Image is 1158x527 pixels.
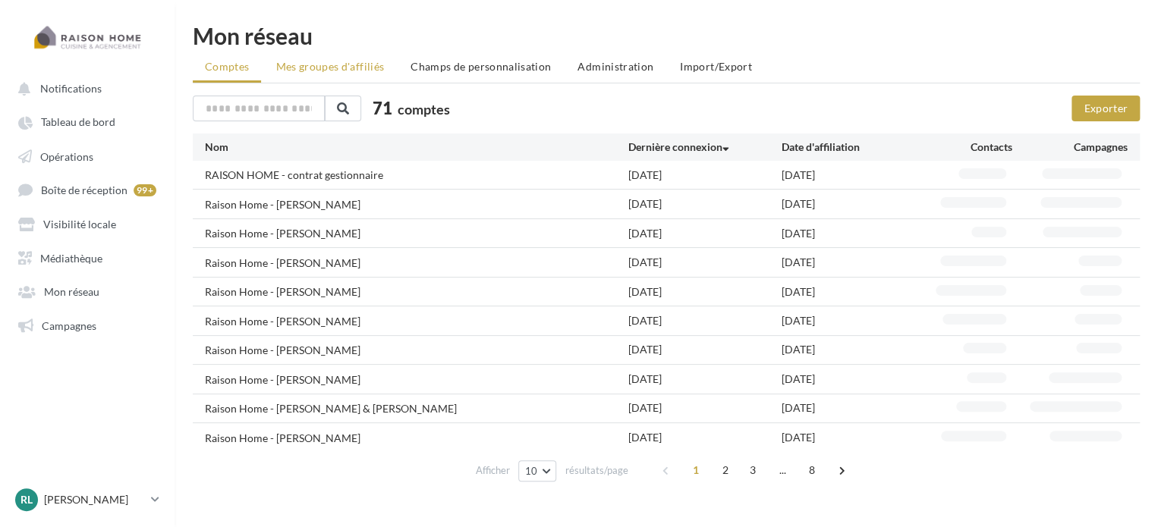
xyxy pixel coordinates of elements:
div: Raison Home - [PERSON_NAME] & [PERSON_NAME] [205,401,457,416]
div: [DATE] [782,284,936,300]
span: Visibilité locale [43,218,116,231]
a: RL [PERSON_NAME] [12,485,162,514]
div: [DATE] [782,342,936,357]
div: [DATE] [628,168,782,183]
div: Dernière connexion [628,140,782,155]
span: Boîte de réception [41,184,127,196]
a: Boîte de réception 99+ [9,175,165,203]
span: Campagnes [42,318,96,331]
div: Raison Home - [PERSON_NAME] [205,256,360,271]
div: [DATE] [628,226,782,241]
div: [DATE] [782,196,936,212]
div: [DATE] [628,372,782,387]
span: Opérations [40,149,93,162]
div: Raison Home - [PERSON_NAME] [205,372,360,387]
span: Import/Export [680,60,752,73]
span: Mes groupes d'affiliés [275,60,384,73]
span: ... [770,458,795,482]
div: [DATE] [782,255,936,270]
span: Champs de personnalisation [411,60,551,73]
button: Notifications [9,74,159,102]
div: [DATE] [628,400,782,416]
div: Raison Home - [PERSON_NAME] [205,197,360,212]
div: [DATE] [782,168,936,183]
div: Campagnes [1012,140,1128,155]
div: [DATE] [628,255,782,270]
span: Mon réseau [44,285,99,298]
div: [DATE] [782,226,936,241]
div: [DATE] [628,313,782,328]
div: Raison Home - [PERSON_NAME] [205,226,360,241]
div: [DATE] [782,313,936,328]
div: Date d'affiliation [782,140,936,155]
a: Tableau de bord [9,108,165,135]
div: [DATE] [628,342,782,357]
button: 10 [518,460,557,482]
a: Visibilité locale [9,209,165,237]
span: RL [20,492,33,507]
span: 10 [525,465,538,477]
span: Médiathèque [40,251,102,264]
span: 71 [373,96,392,120]
a: Opérations [9,142,165,169]
div: Contacts [936,140,1012,155]
a: Médiathèque [9,243,165,271]
div: [DATE] [782,430,936,445]
span: Administration [577,60,653,73]
p: [PERSON_NAME] [44,492,145,507]
button: Exporter [1071,96,1140,121]
div: Raison Home - [PERSON_NAME] [205,431,360,446]
span: 3 [741,458,765,482]
span: 2 [713,458,738,482]
a: Mon réseau [9,277,165,304]
span: Afficher [476,463,510,478]
div: Raison Home - [PERSON_NAME] [205,343,360,358]
div: RAISON HOME - contrat gestionnaire [205,168,383,183]
span: résultats/page [565,463,628,478]
span: Tableau de bord [41,116,115,129]
div: [DATE] [782,400,936,416]
span: 1 [684,458,708,482]
span: comptes [398,101,450,118]
div: [DATE] [628,284,782,300]
div: 99+ [134,184,156,196]
div: [DATE] [782,372,936,387]
div: Mon réseau [193,24,1140,47]
span: 8 [800,458,824,482]
div: Raison Home - [PERSON_NAME] [205,284,360,300]
span: Notifications [40,82,102,95]
a: Campagnes [9,311,165,338]
div: Nom [205,140,628,155]
div: Raison Home - [PERSON_NAME] [205,314,360,329]
div: [DATE] [628,430,782,445]
div: [DATE] [628,196,782,212]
